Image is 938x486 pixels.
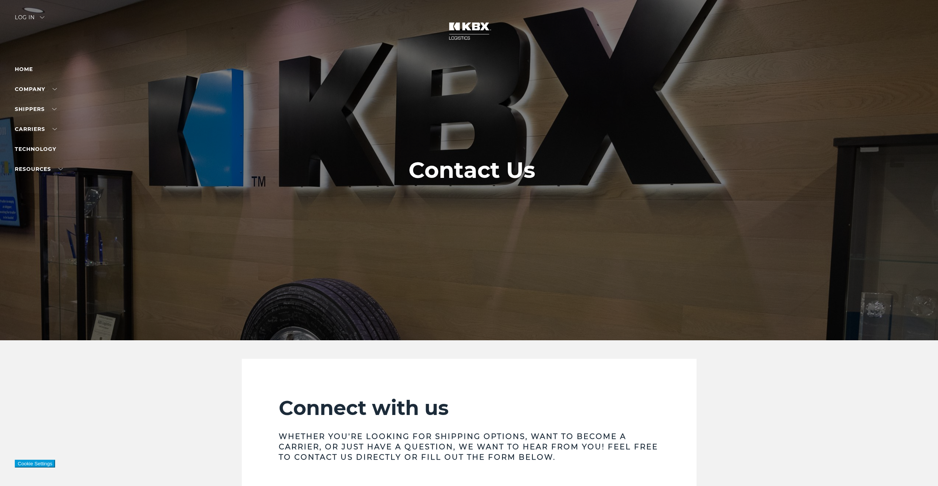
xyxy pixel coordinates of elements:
[15,106,57,112] a: SHIPPERS
[15,86,57,92] a: Company
[279,396,660,420] h2: Connect with us
[15,126,57,132] a: Carriers
[409,158,535,183] h1: Contact Us
[15,66,33,72] a: Home
[441,15,497,47] img: kbx logo
[279,431,660,462] h3: Whether you're looking for shipping options, want to become a carrier, or just have a question, w...
[15,460,55,468] button: Cookie Settings
[40,16,44,18] img: arrow
[15,15,44,26] div: Log in
[15,166,63,172] a: RESOURCES
[15,146,56,152] a: Technology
